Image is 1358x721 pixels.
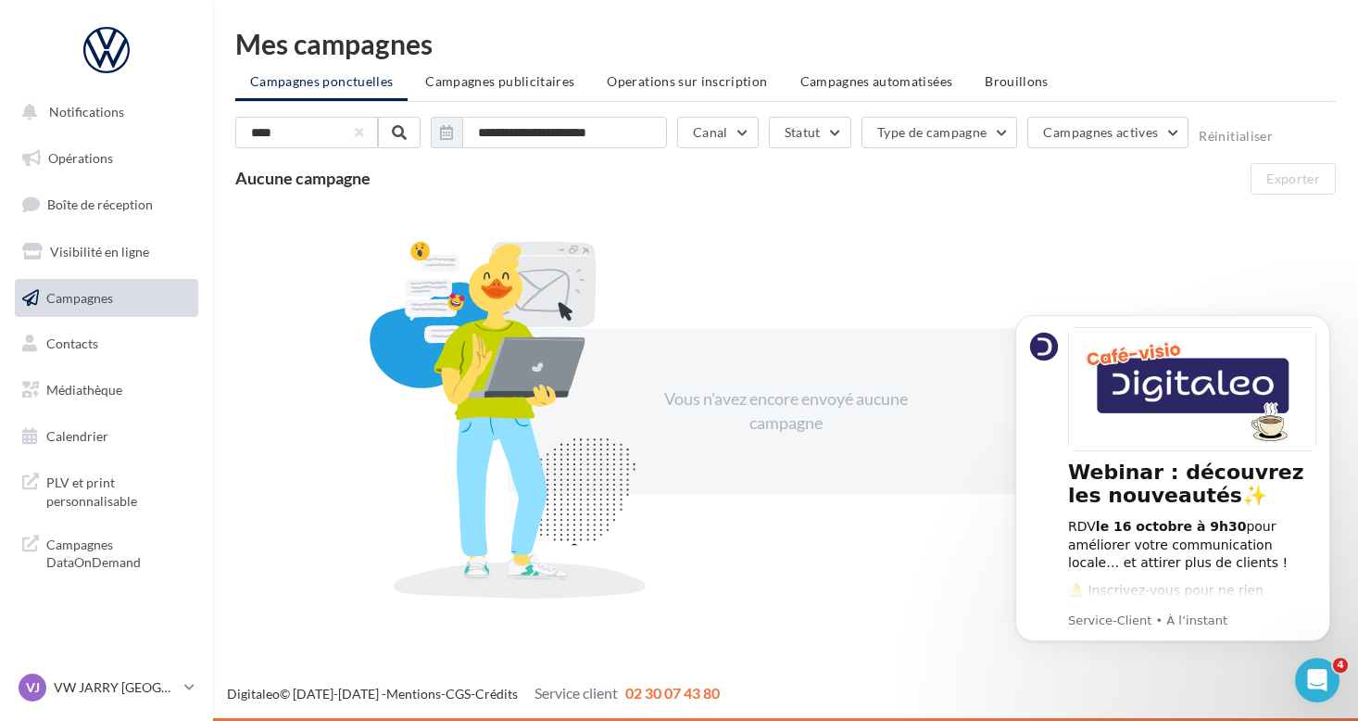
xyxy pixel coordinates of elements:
[15,670,198,705] a: VJ VW JARRY [GEOGRAPHIC_DATA]
[1027,117,1188,148] button: Campagnes actives
[607,73,767,89] span: Operations sur inscription
[49,104,124,120] span: Notifications
[861,117,1018,148] button: Type de campagne
[11,184,202,224] a: Boîte de réception
[534,684,618,702] span: Service client
[235,30,1336,57] div: Mes campagnes
[1333,658,1348,673] span: 4
[46,532,191,572] span: Campagnes DataOnDemand
[46,289,113,305] span: Campagnes
[227,686,720,702] span: © [DATE]-[DATE] - - -
[800,73,953,89] span: Campagnes automatisées
[54,678,177,697] p: VW JARRY [GEOGRAPHIC_DATA]
[769,117,851,148] button: Statut
[987,292,1358,712] iframe: Intercom notifications message
[50,244,149,259] span: Visibilité en ligne
[48,150,113,166] span: Opérations
[677,117,759,148] button: Canal
[1043,124,1158,140] span: Campagnes actives
[1199,129,1273,144] button: Réinitialiser
[227,686,280,702] a: Digitaleo
[46,470,191,510] span: PLV et print personnalisable
[235,168,371,188] span: Aucune campagne
[985,73,1049,89] span: Brouillons
[11,462,202,517] a: PLV et print personnalisable
[1295,658,1339,702] iframe: Intercom live chat
[11,279,202,318] a: Campagnes
[46,382,122,398] span: Médiathèque
[46,335,98,351] span: Contacts
[46,428,108,444] span: Calendrier
[47,196,153,212] span: Boîte de réception
[625,684,720,702] span: 02 30 07 43 80
[425,73,574,89] span: Campagnes publicitaires
[1251,163,1336,195] button: Exporter
[626,387,945,435] div: Vous n'avez encore envoyé aucune campagne
[386,686,441,702] a: Mentions
[11,525,202,579] a: Campagnes DataOnDemand
[11,233,202,272] a: Visibilité en ligne
[11,417,202,456] a: Calendrier
[11,371,202,410] a: Médiathèque
[11,93,195,132] button: Notifications
[11,324,202,363] a: Contacts
[475,686,518,702] a: Crédits
[11,139,202,178] a: Opérations
[446,686,471,702] a: CGS
[26,678,40,697] span: VJ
